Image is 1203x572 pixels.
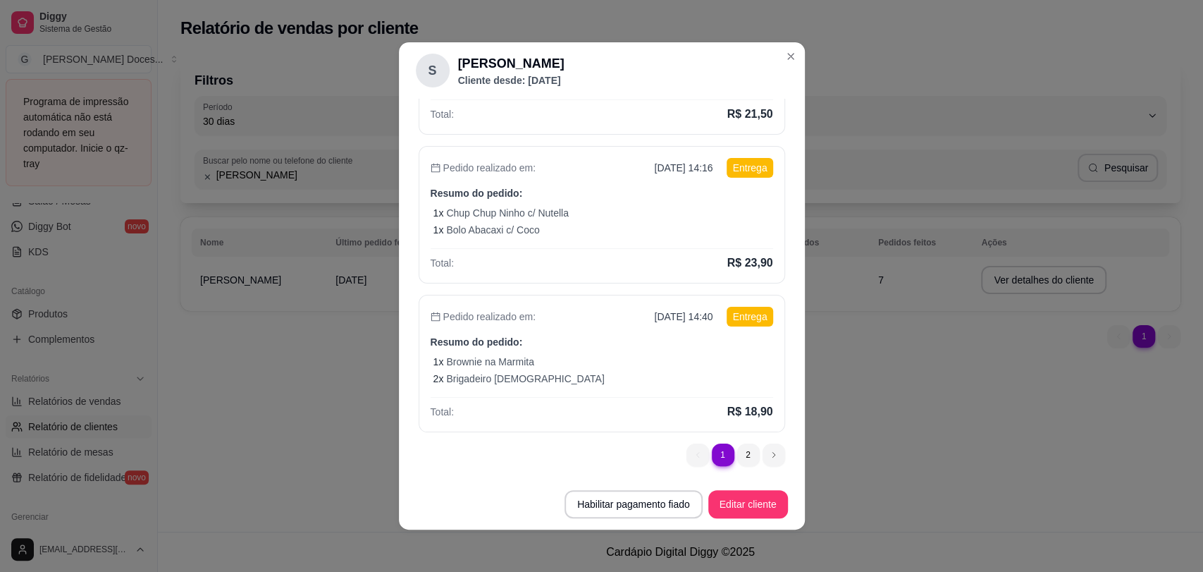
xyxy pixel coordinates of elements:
p: Entrega [727,158,772,178]
p: [DATE] 14:16 [654,161,712,175]
p: Resumo do pedido: [431,186,773,200]
p: Total: [431,405,454,419]
p: Total: [431,256,454,270]
p: Total: [431,107,454,121]
p: Pedido realizado em: [431,161,536,175]
p: 2 x [433,372,444,386]
p: Entrega [727,307,772,327]
p: Resumo do pedido: [431,335,773,349]
p: Chup Chup Ninho c/ Nutella [446,206,569,220]
h2: [PERSON_NAME] [458,54,565,73]
p: Brigadeiro [DEMOGRAPHIC_DATA] [446,372,604,386]
li: pagination item 2 [737,444,760,466]
p: [DATE] 14:40 [654,310,712,324]
nav: pagination navigation [679,437,792,473]
p: R$ 18,90 [727,403,773,420]
p: Bolo Abacaxi c/ Coco [446,223,539,237]
p: Brownie na Marmita [446,355,534,369]
p: Cliente desde: [DATE] [458,73,565,87]
p: Pedido realizado em: [431,310,536,324]
div: S [416,54,450,87]
button: Editar cliente [708,490,788,518]
p: R$ 21,50 [727,106,773,123]
p: R$ 23,90 [727,255,773,272]
span: calendar [431,163,440,173]
p: 1 x [433,355,444,369]
button: Habilitar pagamento fiado [565,490,703,518]
li: next page button [763,444,785,466]
li: pagination item 1 active [712,444,734,466]
p: 1 x [433,223,444,237]
button: Close [779,45,802,68]
p: 1 x [433,206,444,220]
span: calendar [431,312,440,322]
